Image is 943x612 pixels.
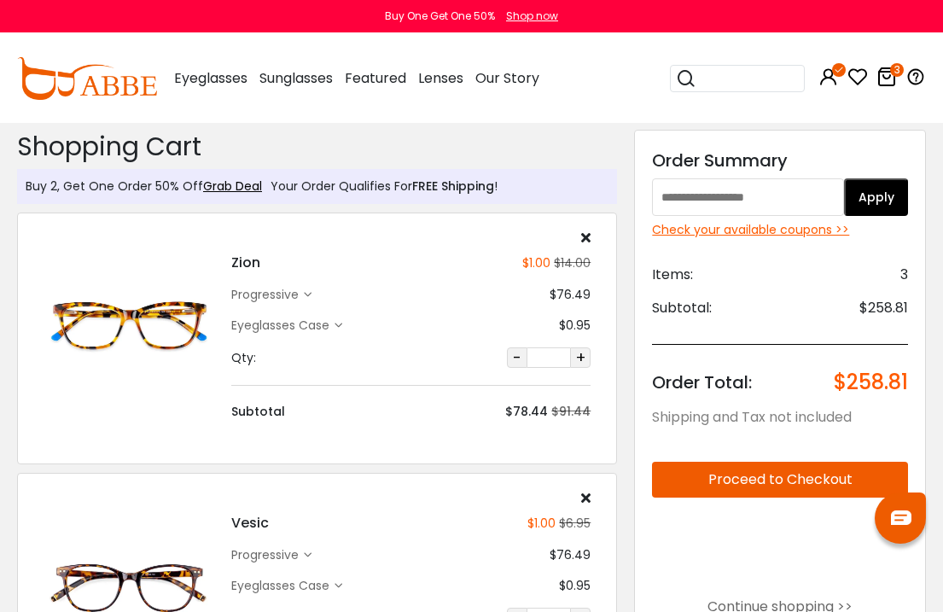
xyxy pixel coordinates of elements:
[475,68,539,88] span: Our Story
[559,317,591,335] div: $0.95
[652,148,908,173] div: Order Summary
[550,286,591,304] div: $76.49
[652,370,752,394] span: Order Total:
[231,546,304,564] div: progressive
[891,510,911,525] img: chat
[550,546,591,564] div: $76.49
[412,178,494,195] span: FREE Shipping
[844,178,908,216] button: Apply
[876,70,897,90] a: 3
[231,577,335,595] div: Eyeglasses Case
[231,286,304,304] div: progressive
[203,178,262,195] a: Grab Deal
[859,298,908,318] span: $258.81
[507,347,527,368] button: -
[231,349,256,367] div: Qty:
[652,265,693,285] span: Items:
[570,347,591,368] button: +
[174,68,247,88] span: Eyeglasses
[418,68,463,88] span: Lenses
[652,462,908,498] button: Proceed to Checkout
[556,515,591,533] div: $6.95
[551,403,591,421] div: $91.44
[550,254,591,272] div: $14.00
[262,178,498,195] div: Your Order Qualifies For !
[385,9,495,24] div: Buy One Get One 50%
[17,57,157,100] img: abbeglasses.com
[522,254,550,272] div: $1.00
[559,577,591,595] div: $0.95
[345,68,406,88] span: Featured
[231,513,269,533] h4: Vesic
[652,407,908,428] div: Shipping and Tax not included
[231,317,335,335] div: Eyeglasses Case
[527,515,556,533] div: $1.00
[26,178,262,195] div: Buy 2, Get One Order 50% Off
[506,9,558,24] div: Shop now
[231,403,285,421] div: Subtotal
[900,265,908,285] span: 3
[890,63,904,77] i: 3
[834,370,908,394] span: $258.81
[231,253,260,273] h4: Zion
[652,221,908,239] div: Check your available coupons >>
[652,298,712,318] span: Subtotal:
[17,131,617,162] h2: Shopping Cart
[259,68,333,88] span: Sunglasses
[498,9,558,23] a: Shop now
[505,403,548,421] div: $78.44
[652,511,908,582] iframe: PayPal
[44,283,214,368] img: Zion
